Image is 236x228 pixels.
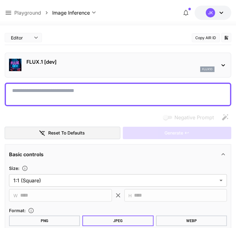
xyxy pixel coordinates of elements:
button: Add to library [224,34,229,41]
button: Choose the file format for the output image. [25,207,37,214]
a: Playground [14,9,41,16]
div: Basic controls [9,147,227,162]
span: Negative Prompt [174,114,214,121]
p: Basic controls [9,151,44,158]
button: JPEG [82,216,153,226]
button: Reset to defaults [5,127,120,139]
span: Negative prompts are not compatible with the selected model. [162,113,219,121]
button: PNG [9,216,80,226]
button: Copy AIR ID [192,33,220,42]
span: H [129,192,132,199]
span: Image Inference [52,9,90,16]
div: FLUX.1 [dev]flux1d [9,56,227,75]
button: -$0.2556JK [195,6,231,20]
p: flux1d [202,67,213,71]
span: Editor [11,34,30,41]
nav: breadcrumb [14,9,52,16]
span: 1:1 (Square) [13,177,217,184]
span: W [13,192,18,199]
p: FLUX.1 [dev] [26,58,215,66]
span: Format : [9,208,25,213]
button: WEBP [156,216,227,226]
button: Adjust the dimensions of the generated image by specifying its width and height in pixels, or sel... [19,165,30,171]
div: JK [206,8,215,17]
span: Size : [9,166,19,171]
